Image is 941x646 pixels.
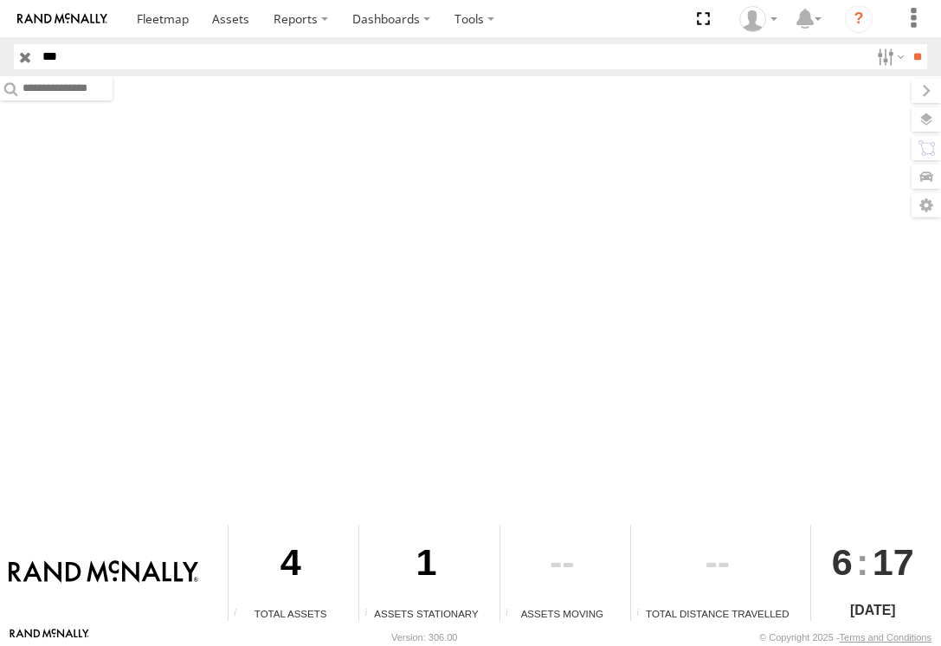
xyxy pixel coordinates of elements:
span: 6 [832,525,853,599]
div: Jaydon Walker [733,6,783,32]
div: : [811,525,935,599]
div: Total Assets [229,606,352,621]
div: Total number of Enabled Assets [229,608,255,621]
div: Total number of assets current stationary. [359,608,385,621]
a: Visit our Website [10,629,89,646]
label: Search Filter Options [870,44,907,69]
div: © Copyright 2025 - [759,632,931,643]
div: Assets Moving [500,606,624,621]
div: Total number of assets current in transit. [500,608,526,621]
img: Rand McNally [9,560,198,585]
label: Map Settings [912,193,941,217]
div: [DATE] [811,600,935,621]
div: 4 [229,525,352,606]
div: Assets Stationary [359,606,493,621]
a: Terms and Conditions [840,632,931,643]
div: Version: 306.00 [391,632,457,643]
div: 1 [359,525,493,606]
i: ? [845,5,873,33]
span: 17 [873,525,914,599]
div: Total Distance Travelled [631,606,804,621]
img: rand-logo.svg [17,13,107,25]
div: Total distance travelled by all assets within specified date range and applied filters [631,608,657,621]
